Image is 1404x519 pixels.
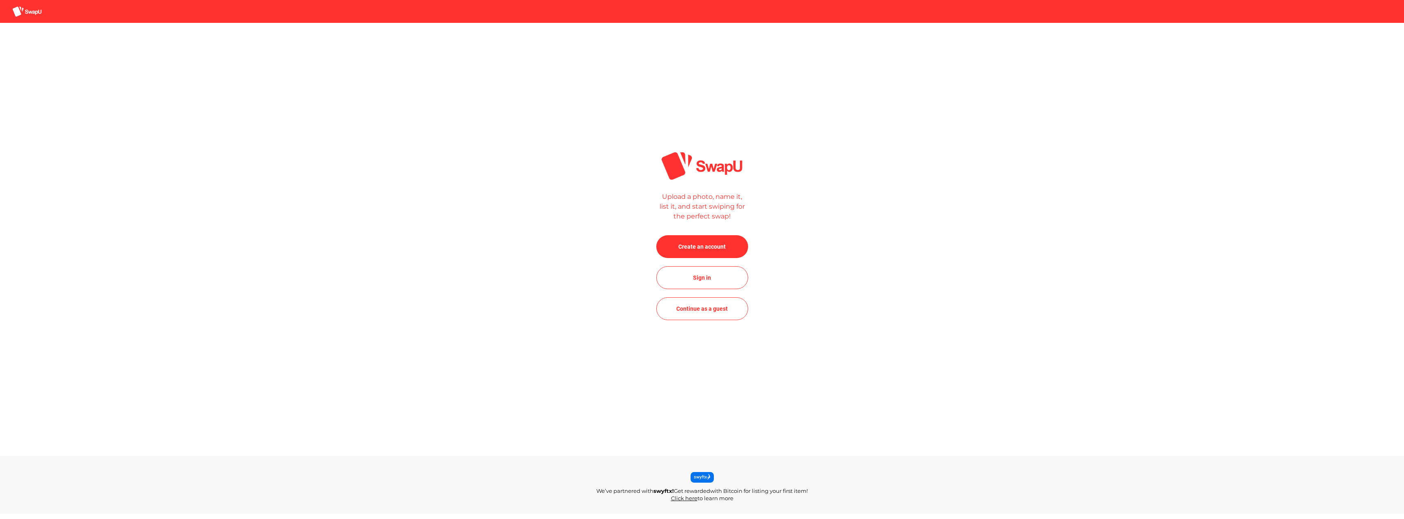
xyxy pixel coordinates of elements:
[656,235,748,258] button: Create an account
[657,192,747,221] p: Upload a photo, name it, list it, and start swiping for the perfect swap!
[693,273,711,283] span: Sign in
[691,472,714,479] img: Swyftx-logo.svg
[653,488,674,494] span: swyftx!
[676,304,728,314] span: Continue as a guest
[710,488,808,494] span: with Bitcoin for listing your first item!
[678,242,726,252] span: Create an account
[656,297,748,320] button: Continue as a guest
[596,488,653,494] span: We’ve partnered with
[656,266,748,289] button: Sign in
[674,488,710,494] span: Get rewarded
[671,495,698,501] a: Click here
[698,495,733,501] span: to learn more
